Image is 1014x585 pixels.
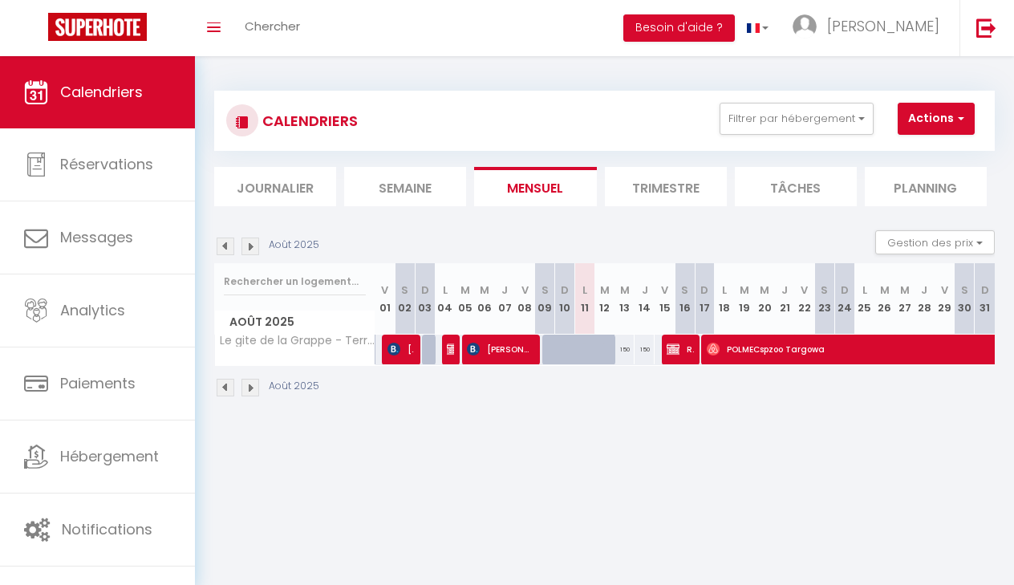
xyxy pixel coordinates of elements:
th: 08 [515,263,535,335]
abbr: S [541,282,549,298]
th: 05 [455,263,475,335]
abbr: M [600,282,610,298]
li: Mensuel [474,167,596,206]
th: 12 [594,263,614,335]
li: Planning [865,167,987,206]
button: Gestion des prix [875,230,995,254]
button: Besoin d'aide ? [623,14,735,42]
li: Trimestre [605,167,727,206]
abbr: M [480,282,489,298]
abbr: L [862,282,867,298]
th: 10 [555,263,575,335]
th: 23 [814,263,834,335]
span: [PERSON_NAME] [827,16,939,36]
button: Actions [898,103,975,135]
input: Rechercher un logement... [224,267,366,296]
th: 11 [575,263,595,335]
abbr: L [582,282,587,298]
span: Analytics [60,300,125,320]
span: Messages [60,227,133,247]
p: Août 2025 [269,238,319,253]
span: Calendriers [60,82,143,102]
abbr: D [561,282,569,298]
th: 19 [735,263,755,335]
abbr: D [700,282,708,298]
span: Hébergement [60,446,159,466]
h3: CALENDRIERS [258,103,358,139]
abbr: V [381,282,388,298]
span: Réservations [60,154,153,174]
span: Août 2025 [215,311,375,334]
th: 15 [655,263,675,335]
abbr: D [981,282,989,298]
abbr: M [740,282,749,298]
abbr: S [961,282,968,298]
abbr: L [443,282,448,298]
abbr: M [900,282,910,298]
th: 18 [715,263,735,335]
abbr: V [521,282,529,298]
li: Semaine [344,167,466,206]
li: Journalier [214,167,336,206]
span: [PERSON_NAME] [447,334,453,364]
abbr: J [642,282,648,298]
th: 03 [415,263,435,335]
abbr: V [801,282,808,298]
abbr: S [401,282,408,298]
th: 22 [795,263,815,335]
th: 04 [435,263,455,335]
span: Chercher [245,18,300,35]
span: Paiements [60,373,136,393]
th: 28 [915,263,935,335]
li: Tâches [735,167,857,206]
span: [PERSON_NAME] [387,334,414,364]
th: 27 [894,263,915,335]
img: logout [976,18,996,38]
button: Filtrer par hébergement [720,103,874,135]
span: Réservée Olivier [667,334,693,364]
div: 150 [614,335,635,364]
span: [PERSON_NAME] [467,334,533,364]
abbr: M [880,282,890,298]
th: 24 [834,263,854,335]
th: 31 [975,263,995,335]
th: 16 [675,263,695,335]
th: 29 [935,263,955,335]
p: Août 2025 [269,379,319,394]
th: 06 [475,263,495,335]
abbr: D [841,282,849,298]
abbr: M [760,282,769,298]
span: Le gite de la Grappe - Terrasse - [GEOGRAPHIC_DATA] [217,335,378,347]
th: 26 [874,263,894,335]
img: Super Booking [48,13,147,41]
th: 09 [535,263,555,335]
th: 01 [375,263,395,335]
th: 25 [854,263,874,335]
abbr: M [460,282,470,298]
abbr: S [821,282,828,298]
abbr: M [620,282,630,298]
abbr: J [501,282,508,298]
abbr: L [722,282,727,298]
span: Notifications [62,519,152,539]
th: 07 [495,263,515,335]
abbr: D [421,282,429,298]
abbr: J [921,282,927,298]
img: ... [793,14,817,39]
div: 150 [635,335,655,364]
th: 17 [695,263,715,335]
abbr: J [781,282,788,298]
th: 13 [614,263,635,335]
th: 02 [395,263,415,335]
abbr: S [681,282,688,298]
th: 21 [775,263,795,335]
th: 20 [755,263,775,335]
abbr: V [941,282,948,298]
th: 14 [635,263,655,335]
th: 30 [955,263,975,335]
abbr: V [661,282,668,298]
